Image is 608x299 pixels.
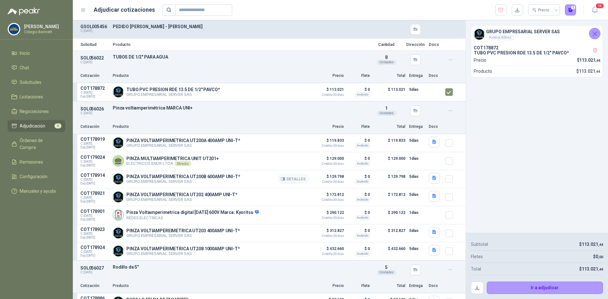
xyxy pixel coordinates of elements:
span: C: [DATE] [80,91,109,95]
p: SOL056022 [80,55,109,60]
span: Exp: [DATE] [80,146,109,149]
p: GRUPO EMPRESARIAL SERVER SAS [126,233,240,238]
div: Unidades [377,270,396,275]
span: 0 [596,254,603,259]
img: Company Logo [113,246,123,256]
p: Docs [429,73,441,79]
p: $ [576,68,600,75]
span: 14 [595,3,604,9]
p: 5 días [409,86,425,93]
a: Remisiones [8,156,65,168]
p: $ [577,57,600,64]
p: COT178914 [80,173,109,178]
p: Precio [312,283,344,289]
span: ,44 [595,59,600,63]
div: Directo [174,161,191,166]
p: COT178872 [80,86,109,91]
p: Precio [312,73,344,79]
p: Producto [474,68,492,75]
span: C: [DATE] [80,160,109,164]
span: Adjudicación [20,122,45,129]
span: C: [DATE] [80,178,109,182]
img: Company Logo [113,192,123,202]
p: $ 0 [348,227,370,234]
p: TUBO PVC PRESION RDE 13.5 DE 1/2" PAVCO* [474,50,600,55]
a: Inicio [8,47,65,59]
p: Total [374,124,405,130]
p: Precio [474,57,486,64]
div: Incluido [355,233,370,238]
span: Exp: [DATE] [80,95,109,98]
div: Incluido [355,251,370,256]
p: 5 días [409,245,425,252]
span: Configuración [20,173,47,180]
p: Total [374,283,405,289]
p: C: [DATE] [80,111,109,115]
p: TUBO PVC PRESION RDE 13.5 DE 1/2" PAVCO* [126,87,220,92]
p: $ 129.000 [312,155,344,165]
p: $ 0 [348,155,370,162]
a: Configuración [8,171,65,183]
span: Licitaciones [20,93,43,100]
p: $ 129.798 [312,173,344,184]
img: Company Logo [474,29,484,40]
p: $ 113.021 [312,86,344,97]
span: ,44 [595,70,600,74]
div: Incluido [355,92,370,97]
p: $ 312.827 [312,227,344,238]
p: $ 0 [348,173,370,180]
p: $ 119.833 [374,137,405,149]
p: PINZA MULTIAMPERIMETRICA UNIT UT201+ [126,156,219,161]
img: Logo peakr [8,8,40,15]
div: Precio [532,5,550,15]
span: ,44 [598,243,603,247]
p: Flete [348,283,370,289]
div: Portería Alférez [486,35,514,40]
h1: Adjudicar cotizaciones [94,5,155,14]
div: Incluido [355,161,370,166]
span: Exp: [DATE] [80,182,109,185]
div: Incluido [355,197,370,202]
p: Dirección [406,42,425,47]
a: Manuales y ayuda [8,185,65,197]
p: Precio [312,124,344,130]
p: 5 días [409,191,425,198]
button: Ir a adjudicar [487,282,603,294]
p: 1 días [409,155,425,162]
span: Crédito 30 días [312,180,344,184]
p: REDES ELECTRICAS [126,215,259,220]
span: C: [DATE] [80,142,109,146]
span: 113.021 [582,242,603,247]
p: Cotización [80,283,109,289]
span: C: [DATE] [80,232,109,236]
p: Cotización [80,124,109,130]
p: Docs [429,283,441,289]
p: GRUPO EMPRESARIAL SERVER SAS [126,197,237,202]
p: GRUPO EMPRESARIAL SERVER SAS [126,92,220,97]
span: C: [DATE] [80,214,109,218]
span: Exp: [DATE] [80,236,109,240]
p: Flete [348,73,370,79]
p: [PERSON_NAME] [24,24,64,29]
p: C: [DATE] [80,60,109,64]
div: Incluido [355,143,370,148]
img: Company Logo [113,210,123,220]
p: PINZA VOLTIAMPERIMETRICA UT200B 600AMP UNI-T* [126,174,240,179]
button: 1 [565,4,576,16]
a: Chat [8,62,65,74]
span: Solicitudes [20,79,41,86]
span: 113.021 [582,266,603,271]
button: 14 [589,4,600,16]
p: 5 días [409,173,425,180]
img: Company Logo [8,23,20,35]
span: C: [DATE] [80,250,109,254]
img: Company Logo [113,87,123,97]
span: 113.021 [579,69,600,74]
p: SOL056027 [80,265,109,271]
p: $ [579,241,603,248]
p: PEDIDO [PERSON_NAME] - [PERSON_NAME] [113,24,367,29]
p: $ 0 [348,245,370,252]
p: $ 172.812 [312,191,344,202]
p: PINZA VOLTIAMPERIMETRICA UT208 1000AMP UNI-T* [126,246,240,251]
p: ELECTRICOS ENOR LTDA [126,161,219,166]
